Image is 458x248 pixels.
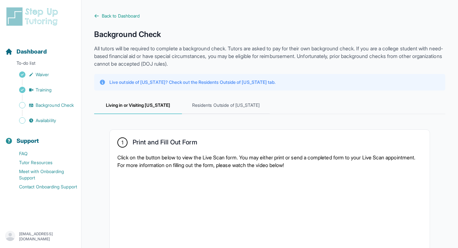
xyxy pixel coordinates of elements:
[5,116,81,125] a: Availability
[3,126,79,148] button: Support
[121,139,123,146] span: 1
[5,101,81,110] a: Background Check
[5,47,47,56] a: Dashboard
[3,60,79,69] p: To-do list
[36,71,49,78] span: Waiver
[117,154,422,169] p: Click on the button below to view the Live Scan form. You may either print or send a completed fo...
[17,136,39,145] span: Support
[19,231,76,242] p: [EMAIL_ADDRESS][DOMAIN_NAME]
[5,167,81,182] a: Meet with Onboarding Support
[5,6,62,27] img: logo
[36,117,56,124] span: Availability
[182,97,270,114] span: Residents Outside of [US_STATE]
[5,70,81,79] a: Waiver
[5,182,81,191] a: Contact Onboarding Support
[36,87,52,93] span: Training
[94,97,182,114] span: Living in or Visiting [US_STATE]
[109,79,275,85] p: Live outside of [US_STATE]? Check out the Residents Outside of [US_STATE] tab.
[5,231,76,242] button: [EMAIL_ADDRESS][DOMAIN_NAME]
[102,13,140,19] span: Back to Dashboard
[94,29,445,40] h1: Background Check
[94,13,445,19] a: Back to Dashboard
[94,45,445,68] p: All tutors will be required to complete a background check. Tutors are asked to pay for their own...
[17,47,47,56] span: Dashboard
[94,97,445,114] nav: Tabs
[3,37,79,59] button: Dashboard
[5,85,81,94] a: Training
[36,102,74,108] span: Background Check
[5,158,81,167] a: Tutor Resources
[133,138,197,149] h2: Print and Fill Out Form
[5,149,81,158] a: FAQ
